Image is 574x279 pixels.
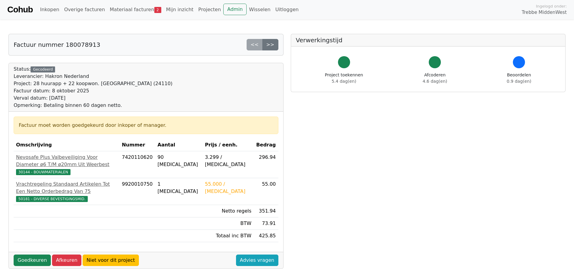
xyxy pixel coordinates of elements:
div: Gecodeerd [31,66,55,72]
a: Niet voor dit project [83,255,139,266]
a: Wisselen [247,4,273,16]
th: Bedrag [254,139,278,151]
a: Advies vragen [236,255,278,266]
h5: Factuur nummer 180078913 [14,41,100,48]
span: 2 [154,7,161,13]
div: 3.299 / [MEDICAL_DATA] [205,154,251,168]
th: Prijs / eenh. [202,139,254,151]
th: Nummer [120,139,155,151]
td: 55.00 [254,178,278,205]
a: Nevosafe Plus Valbeveiliging Voor Diameter ø6 T/M ø20mm Uit Weerbest30144 - BOUWMATERIALEN [16,154,117,175]
a: Cohub [7,2,33,17]
div: 90 [MEDICAL_DATA] [158,154,200,168]
a: Materiaal facturen2 [107,4,164,16]
div: Factuur datum: 8 oktober 2025 [14,87,172,95]
span: 30144 - BOUWMATERIALEN [16,169,71,175]
td: 73.91 [254,217,278,230]
h5: Verwerkingstijd [296,37,561,44]
td: 351.94 [254,205,278,217]
a: Uitloggen [273,4,301,16]
a: Goedkeuren [14,255,51,266]
div: 55.000 / [MEDICAL_DATA] [205,181,251,195]
div: Opmerking: Betaling binnen 60 dagen netto. [14,102,172,109]
td: 296.94 [254,151,278,178]
div: Verval datum: [DATE] [14,95,172,102]
div: Project: 28 huurapp + 22 koopwon. [GEOGRAPHIC_DATA] (24110) [14,80,172,87]
span: 4.6 dag(en) [423,79,447,84]
a: Overige facturen [62,4,107,16]
span: 50181 - DIVERSE BEVESTIGINGSMID. [16,196,88,202]
div: Status: [14,66,172,109]
th: Omschrijving [14,139,120,151]
a: Mijn inzicht [164,4,196,16]
a: Projecten [196,4,223,16]
span: Trebbe MiddenWest [522,9,567,16]
td: Totaal inc BTW [202,230,254,242]
div: Project toekennen [325,72,363,85]
a: Admin [223,4,247,15]
td: 9920010750 [120,178,155,205]
td: BTW [202,217,254,230]
span: 0.9 dag(en) [507,79,531,84]
td: Netto regels [202,205,254,217]
div: Factuur moet worden goedgekeurd door inkoper of manager. [19,122,273,129]
div: 1 [MEDICAL_DATA] [158,181,200,195]
td: 425.85 [254,230,278,242]
div: Afcoderen [423,72,447,85]
span: 5.4 dag(en) [332,79,356,84]
div: Leverancier: Hakron Nederland [14,73,172,80]
a: Vrachtregeling Standaard Artikelen Tot Een Netto Orderbedrag Van 7550181 - DIVERSE BEVESTIGINGSMID. [16,181,117,202]
th: Aantal [155,139,203,151]
a: Afkeuren [52,255,81,266]
td: 7420110620 [120,151,155,178]
a: >> [262,39,278,50]
div: Vrachtregeling Standaard Artikelen Tot Een Netto Orderbedrag Van 75 [16,181,117,195]
div: Nevosafe Plus Valbeveiliging Voor Diameter ø6 T/M ø20mm Uit Weerbest [16,154,117,168]
div: Beoordelen [507,72,531,85]
span: Ingelogd onder: [536,3,567,9]
a: Inkopen [38,4,61,16]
